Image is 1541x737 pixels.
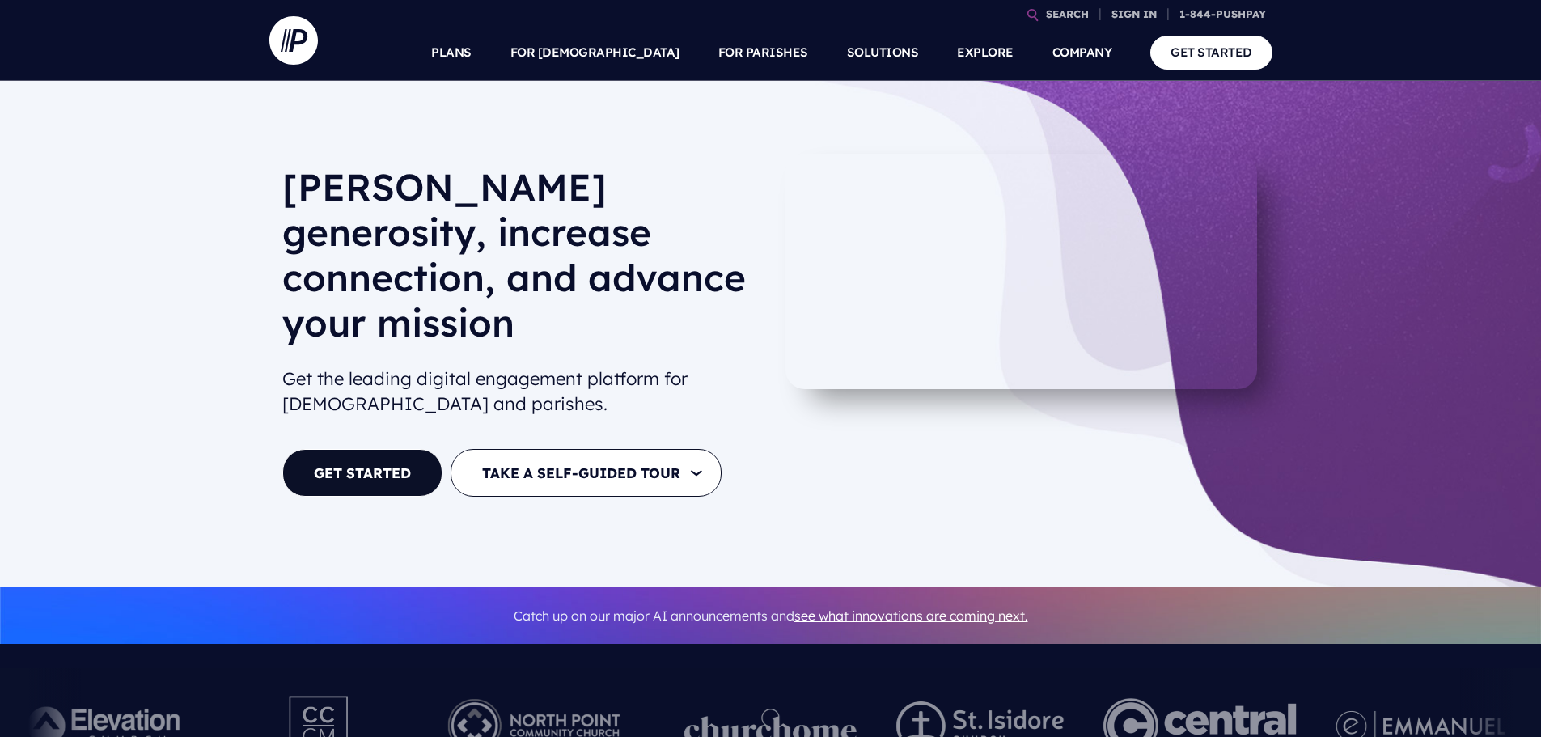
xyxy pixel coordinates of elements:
a: FOR PARISHES [718,24,808,81]
a: GET STARTED [1150,36,1272,69]
h1: [PERSON_NAME] generosity, increase connection, and advance your mission [282,164,758,358]
a: FOR [DEMOGRAPHIC_DATA] [510,24,679,81]
a: COMPANY [1052,24,1112,81]
p: Catch up on our major AI announcements and [282,598,1259,634]
a: PLANS [431,24,472,81]
a: SOLUTIONS [847,24,919,81]
button: TAKE A SELF-GUIDED TOUR [451,449,722,497]
h2: Get the leading digital engagement platform for [DEMOGRAPHIC_DATA] and parishes. [282,360,758,423]
a: see what innovations are coming next. [794,608,1028,624]
a: EXPLORE [957,24,1014,81]
a: GET STARTED [282,449,442,497]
